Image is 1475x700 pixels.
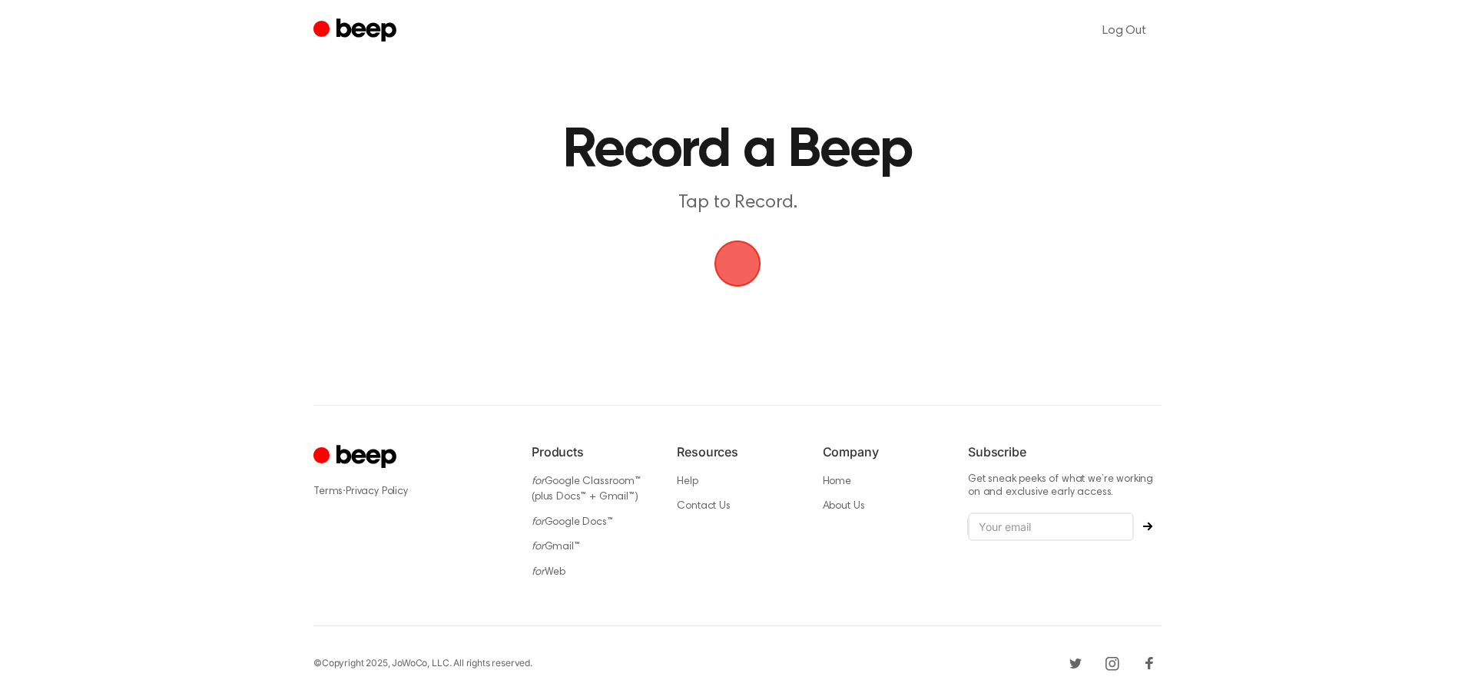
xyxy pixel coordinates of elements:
[968,513,1134,542] input: Your email
[532,476,545,487] i: for
[532,567,545,578] i: for
[532,542,580,552] a: forGmail™
[313,656,532,670] div: © Copyright 2025, JoWoCo, LLC. All rights reserved.
[313,486,343,497] a: Terms
[677,443,797,461] h6: Resources
[532,542,545,552] i: for
[532,476,641,503] a: forGoogle Classroom™ (plus Docs™ + Gmail™)
[823,476,851,487] a: Home
[313,483,507,499] div: ·
[714,241,761,287] img: Beep Logo
[313,443,400,473] a: Cruip
[1134,522,1162,531] button: Subscribe
[1137,651,1162,675] a: Facebook
[313,16,400,46] a: Beep
[1100,651,1125,675] a: Instagram
[968,443,1162,461] h6: Subscribe
[1087,12,1162,49] a: Log Out
[442,191,1032,216] p: Tap to Record.
[346,486,408,497] a: Privacy Policy
[1063,651,1088,675] a: Twitter
[677,476,698,487] a: Help
[823,501,865,512] a: About Us
[344,123,1131,178] h1: Record a Beep
[677,501,730,512] a: Contact Us
[532,517,613,528] a: forGoogle Docs™
[532,517,545,528] i: for
[968,473,1162,500] p: Get sneak peeks of what we’re working on and exclusive early access.
[823,443,943,461] h6: Company
[532,567,565,578] a: forWeb
[532,443,652,461] h6: Products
